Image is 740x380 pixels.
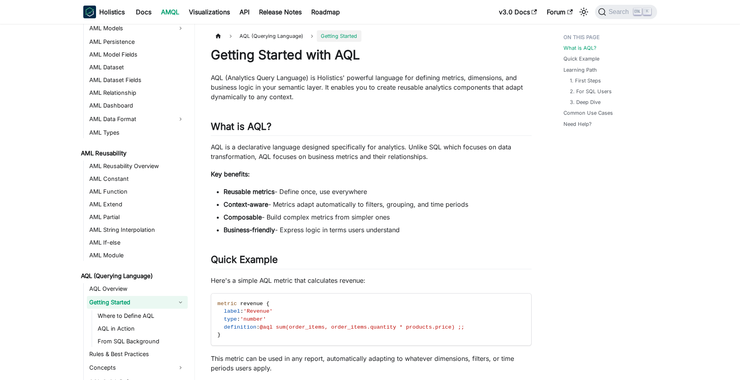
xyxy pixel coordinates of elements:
[87,62,188,73] a: AML Dataset
[87,296,173,309] a: Getting Started
[211,276,532,285] p: Here's a simple AQL metric that calculates revenue:
[224,200,268,208] strong: Context-aware
[79,270,188,282] a: AQL (Querying Language)
[224,188,275,196] strong: Reusable metrics
[224,308,240,314] span: label
[99,7,125,17] b: Holistics
[75,24,195,380] nav: Docs sidebar
[211,121,532,136] h2: What is AQL?
[563,55,599,63] a: Quick Example
[240,308,243,314] span: :
[570,77,601,84] a: 1. First Steps
[87,113,173,125] a: AML Data Format
[595,5,657,19] button: Search (Ctrl+K)
[224,212,532,222] li: - Build complex metrics from simpler ones
[211,170,250,178] strong: Key benefits:
[224,213,262,221] strong: Composable
[87,212,188,223] a: AML Partial
[266,301,269,307] span: {
[87,186,188,197] a: AML Function
[211,47,532,63] h1: Getting Started with AQL
[243,308,273,314] span: 'Revenue'
[224,200,532,209] li: - Metrics adapt automatically to filters, grouping, and time periods
[87,87,188,98] a: AML Relationship
[260,324,465,330] span: @aql sum(order_items, order_items.quantity * products.price) ;;
[494,6,542,18] a: v3.0 Docs
[87,127,188,138] a: AML Types
[87,283,188,294] a: AQL Overview
[563,120,592,128] a: Need Help?
[87,237,188,248] a: AML If-else
[563,66,597,74] a: Learning Path
[570,98,601,106] a: 3. Deep Dive
[224,316,237,322] span: type
[95,336,188,347] a: From SQL Background
[211,73,532,102] p: AQL (Analytics Query Language) is Holistics' powerful language for defining metrics, dimensions, ...
[224,225,532,235] li: - Express logic in terms users understand
[317,30,361,42] span: Getting Started
[563,109,613,117] a: Common Use Cases
[542,6,577,18] a: Forum
[87,161,188,172] a: AML Reusability Overview
[79,148,188,159] a: AML Reusability
[87,100,188,111] a: AML Dashboard
[87,349,188,360] a: Rules & Best Practices
[256,324,259,330] span: :
[173,113,188,125] button: Expand sidebar category 'AML Data Format'
[606,8,634,16] span: Search
[211,254,532,269] h2: Quick Example
[95,323,188,334] a: AQL in Action
[87,199,188,210] a: AML Extend
[211,142,532,161] p: AQL is a declarative language designed specifically for analytics. Unlike SQL which focuses on da...
[83,6,125,18] a: HolisticsHolistics
[218,332,221,338] span: }
[95,310,188,321] a: Where to Define AQL
[87,224,188,235] a: AML String Interpolation
[254,6,306,18] a: Release Notes
[570,88,612,95] a: 2. For SQL Users
[237,316,240,322] span: :
[577,6,590,18] button: Switch between dark and light mode (currently light mode)
[218,301,237,307] span: metric
[211,354,532,373] p: This metric can be used in any report, automatically adapting to whatever dimensions, filters, or...
[87,361,173,374] a: Concepts
[87,173,188,184] a: AML Constant
[184,6,235,18] a: Visualizations
[224,324,257,330] span: definition
[224,187,532,196] li: - Define once, use everywhere
[224,226,275,234] strong: Business-friendly
[131,6,156,18] a: Docs
[211,30,532,42] nav: Breadcrumbs
[240,316,266,322] span: 'number'
[87,250,188,261] a: AML Module
[643,8,651,15] kbd: K
[563,44,597,52] a: What is AQL?
[306,6,345,18] a: Roadmap
[87,74,188,86] a: AML Dataset Fields
[235,6,254,18] a: API
[236,30,307,42] span: AQL (Querying Language)
[156,6,184,18] a: AMQL
[173,22,188,35] button: Expand sidebar category 'AML Models'
[173,361,188,374] button: Expand sidebar category 'Concepts'
[87,36,188,47] a: AML Persistence
[173,296,188,309] button: Collapse sidebar category 'Getting Started'
[211,30,226,42] a: Home page
[87,49,188,60] a: AML Model Fields
[87,22,173,35] a: AML Models
[240,301,263,307] span: revenue
[83,6,96,18] img: Holistics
